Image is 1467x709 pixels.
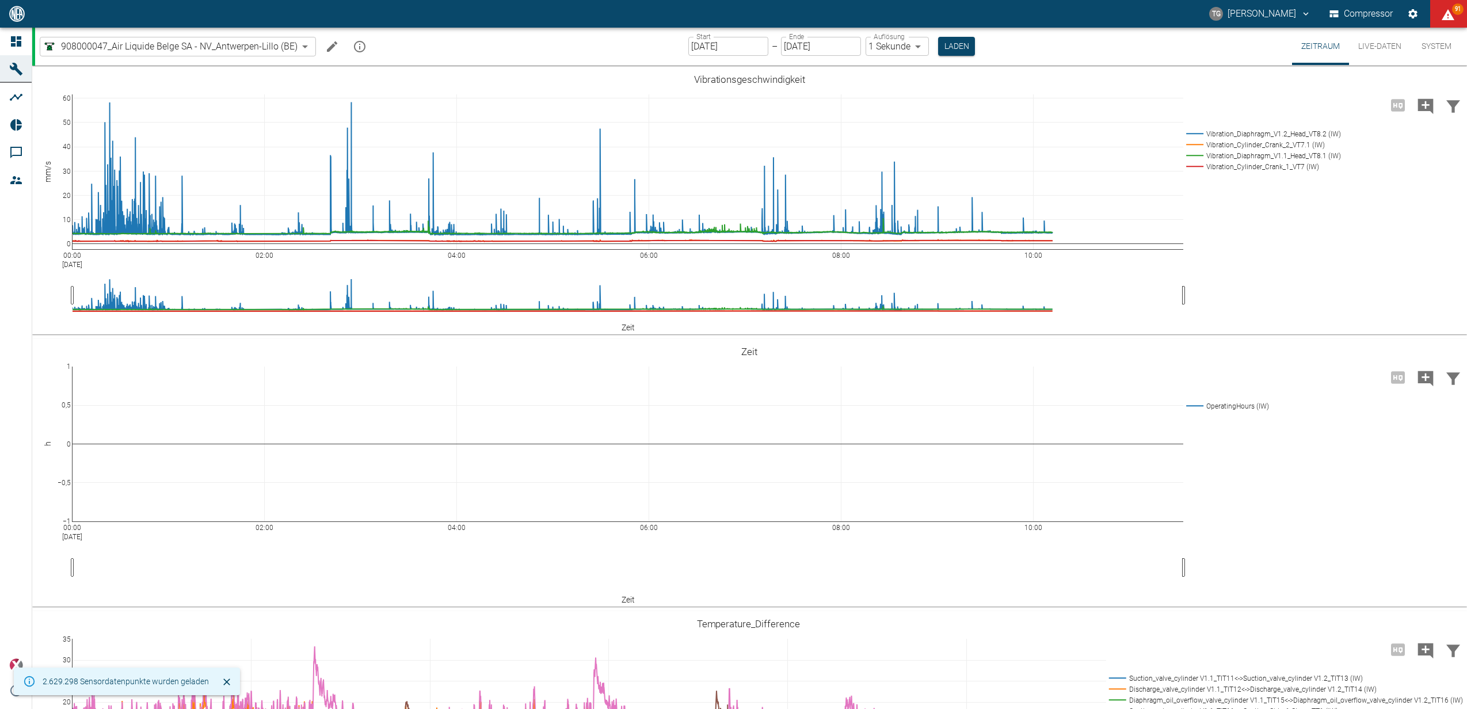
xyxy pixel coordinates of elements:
span: 91 [1452,3,1464,15]
button: System [1411,28,1462,65]
span: 908000047_Air Liquide Belge SA - NV_Antwerpen-Lillo (BE) [61,40,298,53]
button: Kommentar hinzufügen [1412,635,1439,665]
label: Ende [789,32,804,41]
label: Auflösung [874,32,905,41]
img: Xplore Logo [9,658,23,672]
input: DD.MM.YYYY [688,37,768,56]
button: Compressor [1327,3,1396,24]
button: Schließen [218,673,235,691]
button: Daten filtern [1439,363,1467,392]
button: Zeitraum [1292,28,1349,65]
button: mission info [348,35,371,58]
button: Daten filtern [1439,635,1467,665]
label: Start [696,32,711,41]
button: Kommentar hinzufügen [1412,90,1439,120]
span: Hohe Auflösung nur für Zeiträume von <3 Tagen verfügbar [1384,99,1412,110]
input: DD.MM.YYYY [781,37,861,56]
span: Hohe Auflösung nur für Zeiträume von <3 Tagen verfügbar [1384,643,1412,654]
p: – [772,40,778,53]
text: OperatingHours (IW) [1206,402,1269,410]
div: 2.629.298 Sensordatenpunkte wurden geladen [43,671,209,692]
div: TG [1209,7,1223,21]
button: thomas.gregoir@neuman-esser.com [1207,3,1313,24]
img: logo [8,6,26,21]
button: Daten filtern [1439,90,1467,120]
button: Machine bearbeiten [321,35,344,58]
text: Vibration_Diaphragm_V1.2_Head_VT8.2 (IW) [1206,130,1341,138]
button: Laden [938,37,975,56]
button: Einstellungen [1403,3,1423,24]
span: Hohe Auflösung nur für Zeiträume von <3 Tagen verfügbar [1384,371,1412,382]
div: 1 Sekunde [866,37,929,56]
a: 908000047_Air Liquide Belge SA - NV_Antwerpen-Lillo (BE) [43,40,298,54]
button: Live-Daten [1349,28,1411,65]
button: Kommentar hinzufügen [1412,363,1439,392]
text: Vibration_Diaphragm_V1.1_Head_VT8.1 (IW) [1206,152,1341,160]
